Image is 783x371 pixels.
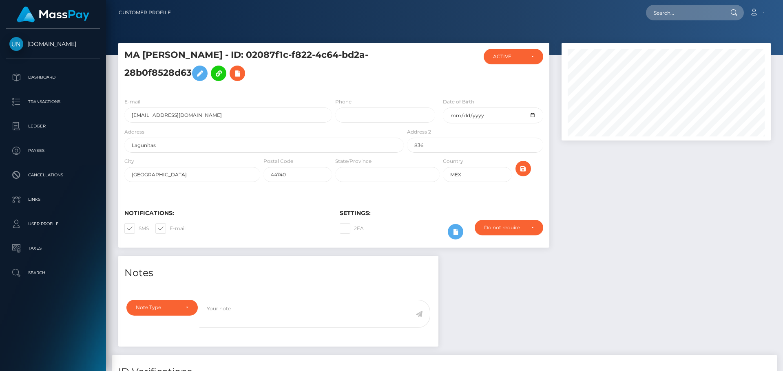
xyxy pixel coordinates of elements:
h6: Notifications: [124,210,327,217]
a: Dashboard [6,67,100,88]
a: Search [6,263,100,283]
button: ACTIVE [484,49,543,64]
div: Do not require [484,224,524,231]
p: Dashboard [9,71,97,83]
label: Country [443,158,463,165]
div: Note Type [136,304,179,311]
p: Ledger [9,120,97,132]
a: Payees [6,140,100,161]
img: MassPay Logo [17,7,89,22]
a: User Profile [6,214,100,234]
a: Links [6,189,100,210]
p: Search [9,267,97,279]
img: Unlockt.me [9,37,23,51]
label: 2FA [340,223,364,234]
a: Ledger [6,116,100,136]
a: Customer Profile [119,4,171,21]
p: Transactions [9,96,97,108]
label: Address 2 [407,128,431,136]
h4: Notes [124,266,432,280]
label: Postal Code [263,158,293,165]
span: [DOMAIN_NAME] [6,40,100,48]
h5: MA [PERSON_NAME] - ID: 02087f1c-f822-4c64-bd2a-28b0f8528d63 [124,49,399,85]
label: State/Province [335,158,372,165]
p: User Profile [9,218,97,230]
label: E-mail [155,223,186,234]
button: Note Type [126,300,198,315]
p: Links [9,193,97,206]
h6: Settings: [340,210,543,217]
a: Transactions [6,92,100,112]
p: Cancellations [9,169,97,181]
label: Phone [335,98,352,105]
label: City [124,158,134,165]
label: Address [124,128,144,136]
div: ACTIVE [493,53,524,60]
p: Taxes [9,242,97,255]
p: Payees [9,145,97,157]
label: E-mail [124,98,140,105]
input: Search... [646,5,723,20]
label: SMS [124,223,149,234]
a: Taxes [6,238,100,259]
button: Do not require [475,220,543,235]
label: Date of Birth [443,98,474,105]
a: Cancellations [6,165,100,185]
